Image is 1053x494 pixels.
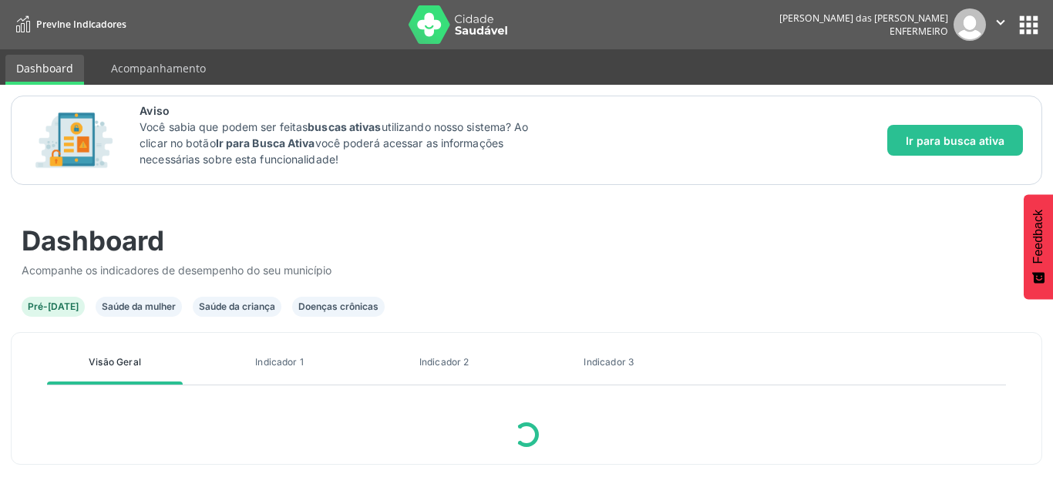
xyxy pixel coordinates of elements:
[5,55,84,85] a: Dashboard
[1024,194,1053,299] button: Feedback - Mostrar pesquisa
[11,12,126,37] a: Previne Indicadores
[102,300,176,314] div: Saúde da mulher
[308,120,381,133] strong: buscas ativas
[140,119,547,167] p: Você sabia que podem ser feitas utilizando nosso sistema? Ao clicar no botão você poderá acessar ...
[298,300,378,314] div: Doenças crônicas
[22,262,1031,278] div: Acompanhe os indicadores de desempenho do seu município
[22,224,1031,257] div: Dashboard
[199,300,275,314] div: Saúde da criança
[986,8,1015,41] button: 
[36,18,126,31] span: Previne Indicadores
[541,349,677,375] a: Indicador 3
[30,106,118,175] img: Imagem de CalloutCard
[906,133,1004,149] span: Ir para busca ativa
[890,25,948,38] span: Enfermeiro
[887,125,1023,156] button: Ir para busca ativa
[47,349,183,375] a: Visão Geral
[376,349,512,375] a: Indicador 2
[779,12,948,25] div: [PERSON_NAME] das [PERSON_NAME]
[216,136,315,150] strong: Ir para Busca Ativa
[140,102,547,119] span: Aviso
[992,14,1009,31] i: 
[954,8,986,41] img: img
[100,55,217,82] a: Acompanhamento
[28,300,79,314] div: Pré-[DATE]
[1015,12,1042,39] button: apps
[1031,210,1045,264] span: Feedback
[212,349,348,375] a: Indicador 1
